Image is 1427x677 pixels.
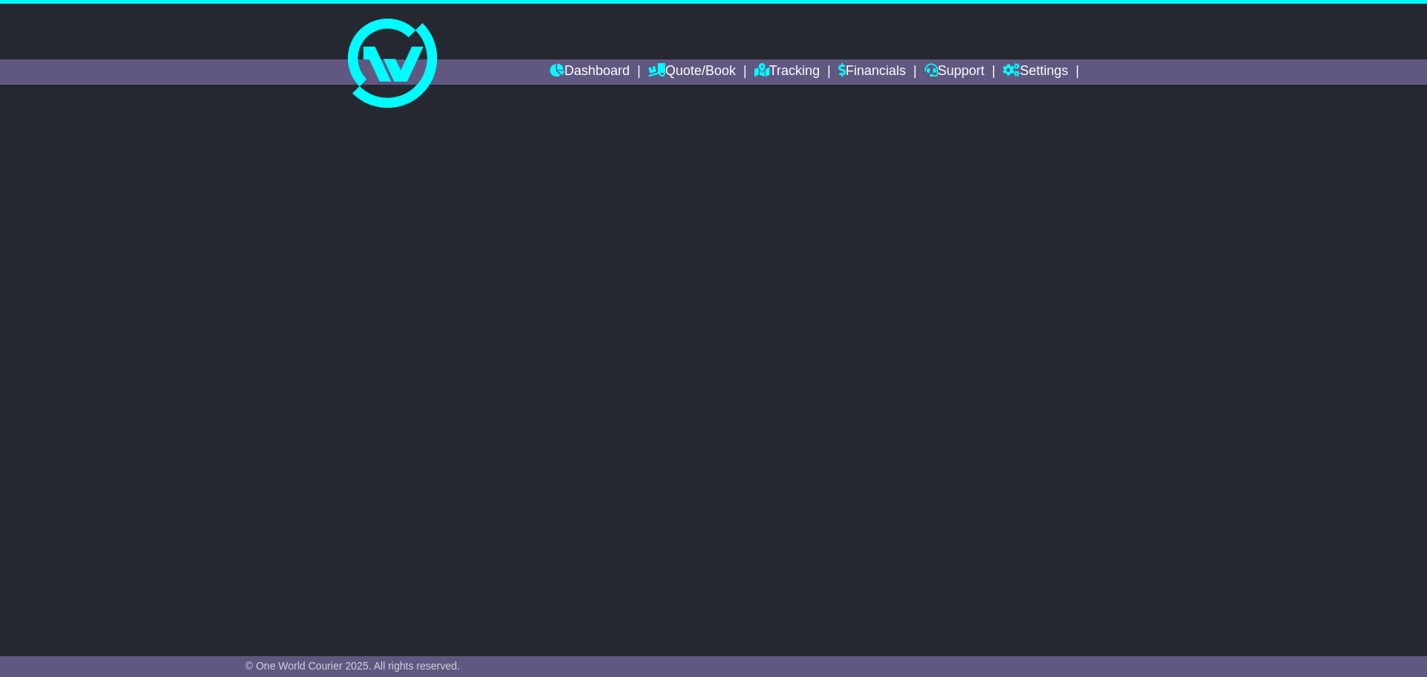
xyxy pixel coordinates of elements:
a: Support [925,59,985,85]
a: Financials [838,59,906,85]
a: Settings [1003,59,1068,85]
a: Dashboard [550,59,630,85]
a: Tracking [754,59,820,85]
span: © One World Courier 2025. All rights reserved. [245,660,460,672]
a: Quote/Book [648,59,736,85]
